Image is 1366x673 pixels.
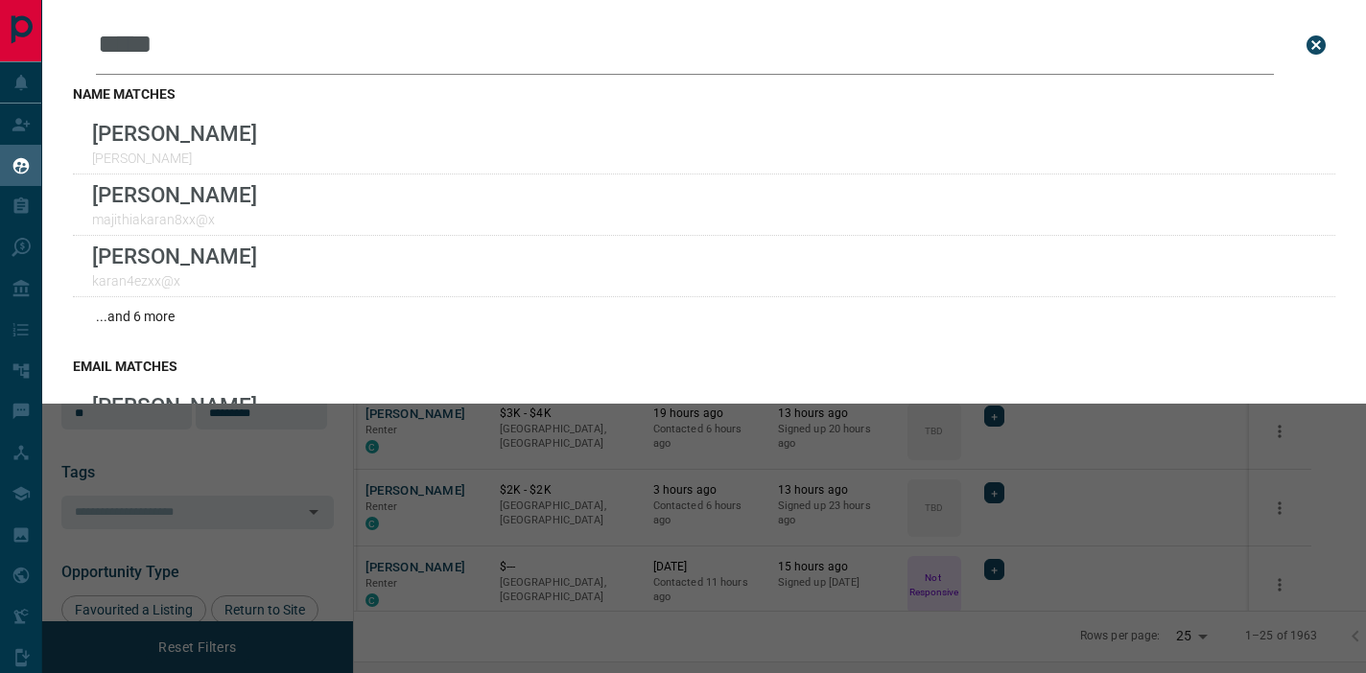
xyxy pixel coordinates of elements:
[92,393,257,418] p: [PERSON_NAME]
[92,244,257,268] p: [PERSON_NAME]
[92,182,257,207] p: [PERSON_NAME]
[92,273,257,289] p: karan4ezxx@x
[92,212,257,227] p: majithiakaran8xx@x
[92,121,257,146] p: [PERSON_NAME]
[73,359,1335,374] h3: email matches
[92,151,257,166] p: [PERSON_NAME]
[73,297,1335,336] div: ...and 6 more
[1297,26,1335,64] button: close search bar
[73,86,1335,102] h3: name matches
